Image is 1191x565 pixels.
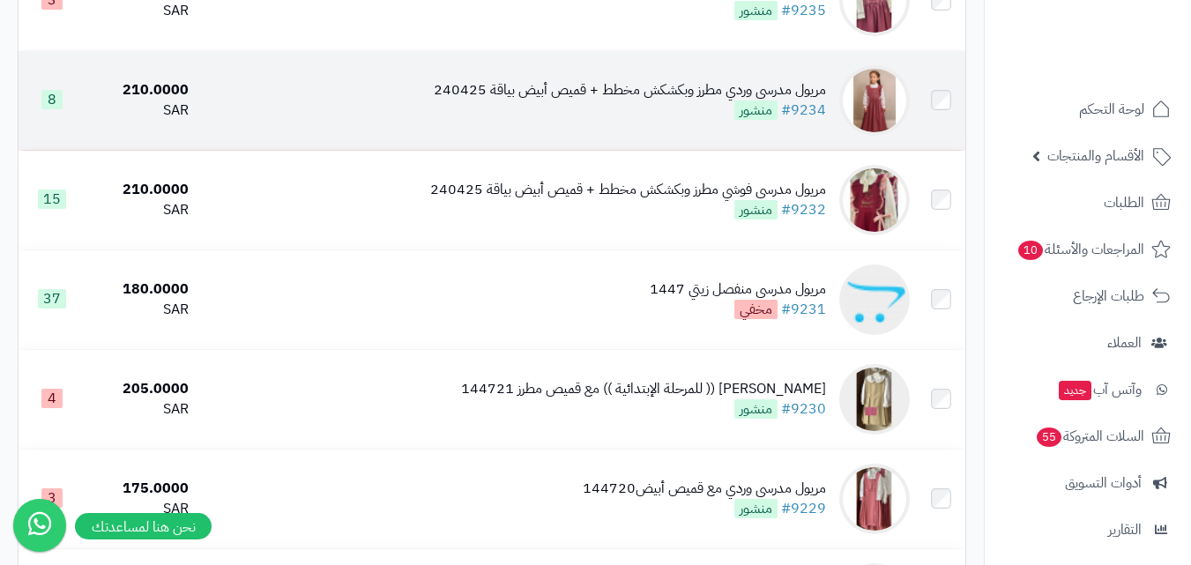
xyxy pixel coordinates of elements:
[1059,381,1091,400] span: جديد
[1037,427,1061,447] span: 55
[1104,190,1144,215] span: الطلبات
[93,399,189,420] div: SAR
[430,180,826,200] div: مريول مدرسي فوشي مطرز وبكشكش مخطط + قميص أبيض بياقة 240425
[93,200,189,220] div: SAR
[93,100,189,121] div: SAR
[734,1,778,20] span: منشور
[1018,241,1043,260] span: 10
[93,479,189,499] div: 175.0000
[839,464,910,534] img: مريول مدرسي وردي مع قميص أبيض144720
[1073,284,1144,309] span: طلبات الإرجاع
[38,289,66,309] span: 37
[93,180,189,200] div: 210.0000
[734,399,778,419] span: منشور
[1079,97,1144,122] span: لوحة التحكم
[1035,424,1144,449] span: السلات المتروكة
[93,1,189,21] div: SAR
[995,275,1180,317] a: طلبات الإرجاع
[583,479,826,499] div: مريول مدرسي وردي مع قميص أبيض144720
[734,300,778,319] span: مخفي
[1057,377,1142,402] span: وآتس آب
[1107,331,1142,355] span: العملاء
[41,488,63,508] span: 3
[839,364,910,435] img: مريول مدرسي (( للمرحلة الإبتدائية )) مع قميص مطرز 144721
[995,322,1180,364] a: العملاء
[1047,144,1144,168] span: الأقسام والمنتجات
[781,398,826,420] a: #9230
[995,182,1180,224] a: الطلبات
[995,368,1180,411] a: وآتس آبجديد
[93,499,189,519] div: SAR
[434,80,826,100] div: مريول مدرسي وردي مطرز وبكشكش مخطط + قميص أبيض بياقة 240425
[781,498,826,519] a: #9229
[995,509,1180,551] a: التقارير
[93,279,189,300] div: 180.0000
[995,88,1180,130] a: لوحة التحكم
[839,264,910,335] img: مريول مدرسي منفصل زيتي 1447
[41,90,63,109] span: 8
[650,279,826,300] div: مريول مدرسي منفصل زيتي 1447
[93,80,189,100] div: 210.0000
[734,100,778,120] span: منشور
[41,389,63,408] span: 4
[1065,471,1142,495] span: أدوات التسويق
[93,300,189,320] div: SAR
[1108,517,1142,542] span: التقارير
[38,190,66,209] span: 15
[461,379,826,399] div: [PERSON_NAME] (( للمرحلة الإبتدائية )) مع قميص مطرز 144721
[995,228,1180,271] a: المراجعات والأسئلة10
[1016,237,1144,262] span: المراجعات والأسئلة
[781,199,826,220] a: #9232
[995,462,1180,504] a: أدوات التسويق
[995,415,1180,457] a: السلات المتروكة55
[839,65,910,136] img: مريول مدرسي وردي مطرز وبكشكش مخطط + قميص أبيض بياقة 240425
[93,379,189,399] div: 205.0000
[734,200,778,219] span: منشور
[781,299,826,320] a: #9231
[781,100,826,121] a: #9234
[839,165,910,235] img: مريول مدرسي فوشي مطرز وبكشكش مخطط + قميص أبيض بياقة 240425
[734,499,778,518] span: منشور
